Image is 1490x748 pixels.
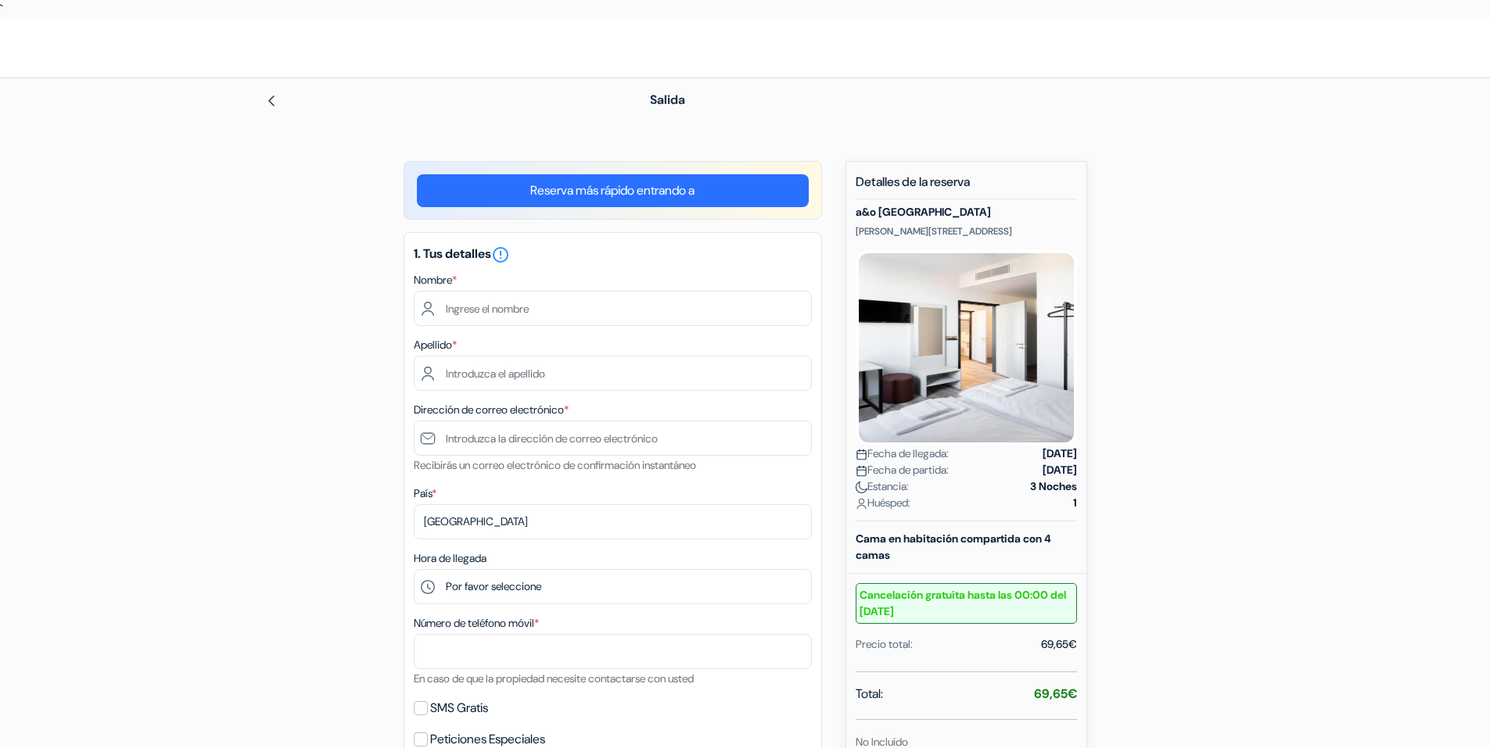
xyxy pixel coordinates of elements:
h5: Detalles de la reserva [856,174,1077,199]
img: calendar.svg [856,449,867,460]
label: Número de teléfono móvil [414,615,539,632]
small: Recibirás un correo electrónico de confirmación instantáneo [414,458,696,472]
label: Hora de llegada [414,550,486,567]
small: En caso de que la propiedad necesite contactarse con usted [414,671,694,685]
strong: [DATE] [1043,462,1077,478]
h5: a&o [GEOGRAPHIC_DATA] [856,206,1077,219]
strong: 1 [1073,495,1077,511]
b: Cama en habitación compartida con 4 camas [856,531,1051,562]
span: Fecha de llegada: [856,446,949,462]
strong: 3 Noches [1030,478,1077,495]
img: calendar.svg [856,465,867,477]
span: Fecha de partida: [856,462,949,478]
div: 69,65€ [1041,636,1077,653]
a: error_outline [491,245,510,262]
input: Introduzca la dirección de correo electrónico [414,421,812,456]
input: Introduzca el apellido [414,356,812,391]
strong: 69,65€ [1034,685,1077,702]
label: Apellido [414,337,457,353]
span: Total: [856,685,883,703]
div: Precio total: [856,636,913,653]
label: País [414,485,436,502]
h5: 1. Tus detalles [414,245,812,264]
img: Hostales.com [19,29,193,67]
span: Salida [650,91,685,108]
strong: [DATE] [1043,446,1077,462]
img: user_icon.svg [856,498,867,510]
span: Huésped: [856,495,910,511]
label: Dirección de correo electrónico [414,402,569,418]
input: Ingrese el nombre [414,291,812,326]
p: [PERSON_NAME][STREET_ADDRESS] [856,225,1077,238]
i: error_outline [491,245,510,264]
small: Cancelación gratuita hasta las 00:00 del [DATE] [856,583,1077,624]
img: left_arrow.svg [265,95,278,107]
span: Estancia: [856,478,909,495]
label: Nombre [414,272,457,288]
label: SMS Gratis [430,697,488,719]
a: Reserva más rápido entrando a [417,174,809,207]
img: moon.svg [856,481,867,493]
